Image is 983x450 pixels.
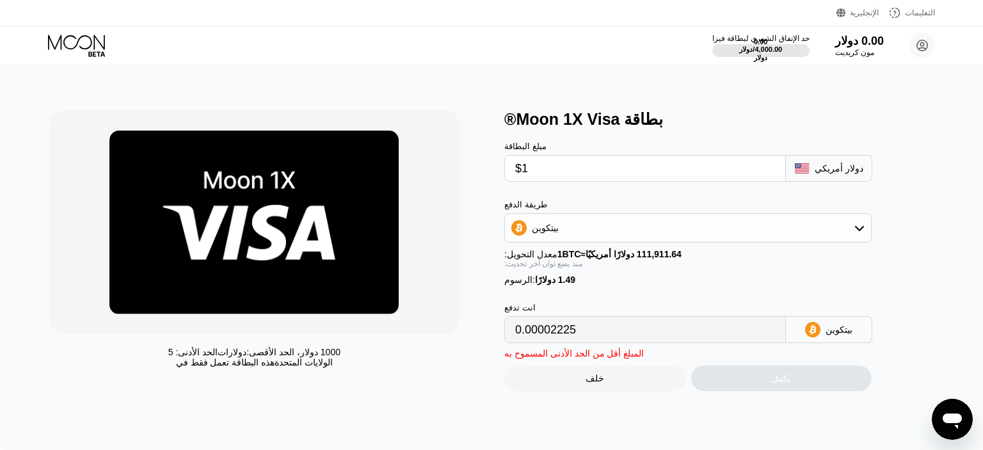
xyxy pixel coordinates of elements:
[168,347,218,357] font: الحد الأدنى: 5
[835,34,884,57] div: 0.00 دولارمون كريديت
[850,8,879,17] font: الإنجليزية
[246,347,300,357] font: ، الحد الأقصى:
[580,249,586,259] font: ≈
[504,200,547,209] font: طريقة الدفع
[532,275,535,285] font: :
[753,45,755,53] font: /
[504,259,540,268] font: آخر تحديث:
[563,249,581,259] font: BTC
[504,366,685,391] div: خلف
[176,357,275,367] font: هذه البطاقة تعمل فقط في
[542,259,582,268] font: منذ بضع ثوان
[586,373,604,383] font: خلف
[532,223,559,233] font: بيتكوين
[754,45,784,61] font: 4,000.00 دولار
[739,38,769,53] font: 0.00 دولار
[535,275,575,285] font: 1.49 دولارًا
[932,399,973,440] iframe: تحرير زر النافذة للمراسلة
[905,8,935,17] font: التعليمات
[557,249,563,259] font: 1
[712,34,810,43] font: حد الإنفاق الشهري لبطاقة فيزا
[504,303,536,312] font: انت تدفع
[505,215,871,241] div: بيتكوين
[835,35,884,47] font: 0.00 دولار
[300,347,340,357] font: 1000 دولار
[504,348,644,358] font: المبلغ أقل من الحد الأدنى المسموح به
[835,48,874,57] font: مون كريديت
[504,110,663,128] font: بطاقة Moon 1X Visa®
[586,249,682,259] font: 111,911.64 دولارًا أمريكيًا
[275,357,333,367] font: الولايات المتحدة
[515,156,775,181] input: 0.00 دولار
[504,249,557,259] font: معدل التحويل:
[826,325,852,335] font: بيتكوين
[504,141,547,151] font: مبلغ البطاقة
[875,6,935,19] div: التعليمات
[504,275,532,285] font: الرسوم
[836,6,875,19] div: الإنجليزية
[712,34,810,57] div: حد الإنفاق الشهري لبطاقة فيزا0.00 دولار/4,000.00 دولار
[218,347,246,357] font: دولارات
[815,163,863,173] font: دولار أمريكي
